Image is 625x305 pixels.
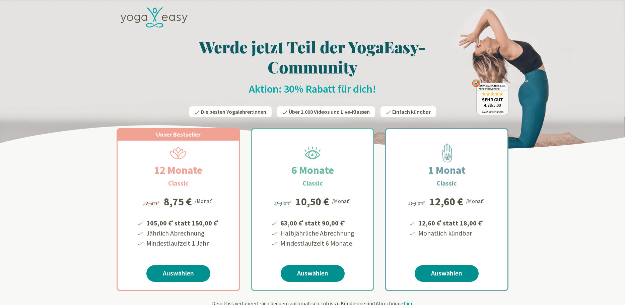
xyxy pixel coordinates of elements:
a: Auswählen [415,265,479,282]
h3: Classic [302,178,323,188]
li: 12,60 € statt 18,00 € [417,217,484,228]
li: Halbjährliche Abrechnung [279,228,354,238]
h2: 1 Monat [412,162,482,178]
li: 63,00 € statt 90,00 € [279,217,354,228]
span: 18,00 € [408,200,426,207]
h2: Aktion: 30% Rabatt für dich! [117,82,508,96]
li: Mindestlaufzeit 1 Jahr [145,238,220,248]
div: /Monat [332,196,351,205]
div: /Monat [195,196,214,205]
a: Auswählen [146,265,210,282]
li: Jährlich Abrechnung [145,228,220,238]
li: 105,00 € statt 150,00 € [145,217,220,228]
li: Monatlich kündbar [417,228,484,238]
h2: 6 Monate [275,162,350,178]
div: 8,75 € [164,196,192,207]
div: /Monat [466,196,485,205]
img: ausgezeichnet_badge.png [472,79,508,115]
span: 12,50 € [143,200,160,207]
h2: 12 Monate [138,162,218,178]
a: Auswählen [281,265,345,282]
span: 15,00 € [274,200,292,207]
li: Mindestlaufzeit 6 Monate [279,238,354,248]
span: Die besten Yogalehrer:innen [201,108,266,115]
div: 10,50 € [295,196,329,207]
span: Über 2.000 Videos und Live-Klassen [289,108,370,115]
span: Einfach kündbar [392,108,431,115]
span: Unser Bestseller [156,131,201,138]
h1: Werde jetzt Teil der YogaEasy-Community [117,37,508,77]
div: 12,60 € [429,196,463,207]
h3: Classic [436,178,457,188]
h3: Classic [168,178,189,188]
